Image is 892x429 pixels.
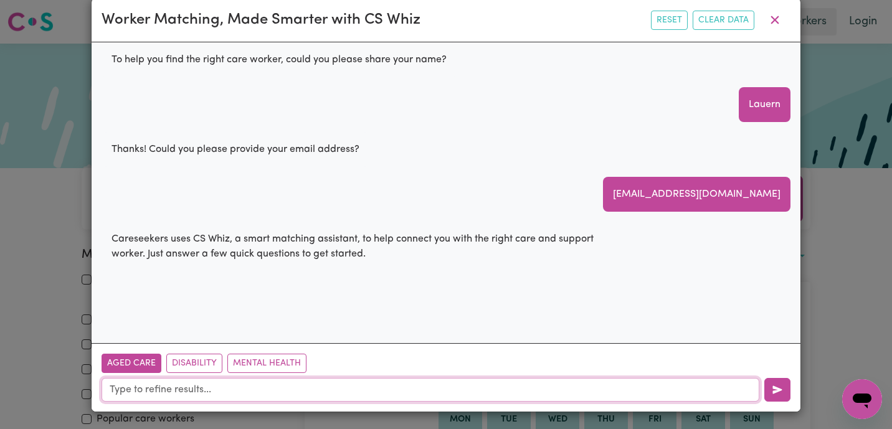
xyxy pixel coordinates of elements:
button: Disability [166,354,222,373]
button: Mental Health [227,354,306,373]
div: Lauern [739,87,790,122]
div: Careseekers uses CS Whiz, a smart matching assistant, to help connect you with the right care and... [102,222,619,271]
button: Clear Data [693,11,754,30]
div: Thanks! Could you please provide your email address? [102,132,369,167]
input: Type to refine results... [102,378,759,402]
iframe: Button to launch messaging window [842,379,882,419]
div: [EMAIL_ADDRESS][DOMAIN_NAME] [603,177,790,212]
div: Worker Matching, Made Smarter with CS Whiz [102,9,420,31]
div: To help you find the right care worker, could you please share your name? [102,42,457,77]
button: Reset [651,11,688,30]
button: Aged Care [102,354,161,373]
